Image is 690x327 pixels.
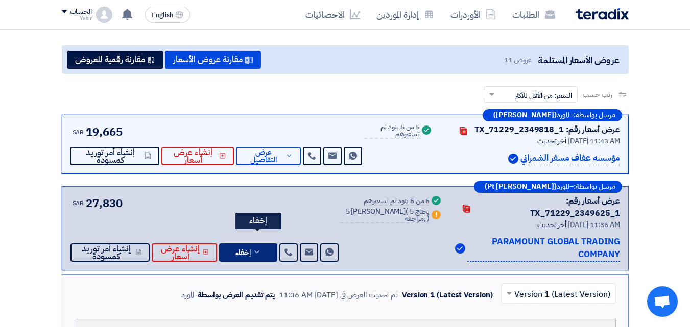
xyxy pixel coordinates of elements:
button: مقارنة عروض الأسعار [165,51,261,69]
div: تم تحديث العرض في [DATE] 11:36 AM [279,289,398,301]
span: English [152,12,173,19]
span: رتب حسب [583,89,612,100]
img: Teradix logo [576,8,629,20]
span: 27,830 [86,195,122,212]
span: إنشاء أمر توريد كمسودة [79,245,134,260]
a: الطلبات [504,3,563,27]
img: Verified Account [508,154,518,164]
img: Verified Account [455,243,465,254]
div: Version 1 (Latest Version) [402,289,492,301]
button: إخفاء [219,243,277,262]
div: – [474,181,622,193]
button: مقارنة رقمية للعروض [67,51,163,69]
span: SAR [73,198,84,208]
span: المورد [557,112,569,119]
span: إنشاء عرض أسعار [160,245,201,260]
div: Yasir [62,16,92,21]
span: إنشاء أمر توريد كمسودة [78,148,142,164]
button: عرض التفاصيل [236,147,301,165]
span: [DATE] 11:43 AM [568,136,620,146]
div: 5 من 5 بنود تم تسعيرهم [364,197,430,206]
span: 5 يحتاج مراجعه, [405,206,430,224]
span: إخفاء [235,249,251,257]
b: ([PERSON_NAME]) [493,112,557,119]
button: إنشاء عرض أسعار [152,243,217,262]
button: إنشاء عرض أسعار [161,147,234,165]
p: PARAMOUNT GLOBAL TRADING COMPANY [467,235,620,262]
a: الاحصائيات [297,3,368,27]
div: يتم تقديم العرض بواسطة [198,289,275,301]
span: أخر تحديث [537,219,566,230]
div: الحساب [70,8,92,16]
button: إنشاء أمر توريد كمسودة [70,147,159,165]
img: profile_test.png [96,7,112,23]
div: عرض أسعار رقم: TX_71229_2349625_1 [478,195,620,219]
span: [DATE] 11:36 AM [568,219,620,230]
div: – [483,109,622,121]
span: عروض الأسعار المستلمة [538,53,619,67]
div: 5 من 5 بنود تم تسعيرهم [364,123,420,139]
p: مؤسسه عفاف مسفر الشمراني [520,152,620,165]
span: عروض 11 [504,55,532,65]
span: ( [406,206,408,217]
a: إدارة الموردين [368,3,442,27]
span: SAR [73,128,84,137]
span: إنشاء عرض أسعار [170,148,217,164]
a: Open chat [647,286,678,317]
span: مرسل بواسطة: [574,112,615,119]
span: السعر: من الأقل للأكثر [515,90,572,101]
span: مرسل بواسطة: [574,183,615,190]
a: الأوردرات [442,3,504,27]
div: 5 [PERSON_NAME] [341,208,430,223]
div: إخفاء [235,213,281,229]
b: ([PERSON_NAME] Pt) [485,183,557,190]
span: عرض التفاصيل [244,148,283,164]
span: 19,665 [86,123,122,140]
div: عرض أسعار رقم: TX_71229_2349818_1 [474,123,620,136]
span: أخر تحديث [537,136,566,146]
div: المورد [181,289,194,301]
button: إنشاء أمر توريد كمسودة [70,243,150,262]
span: ) [427,213,430,224]
span: المورد [557,183,569,190]
button: English [145,7,190,23]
